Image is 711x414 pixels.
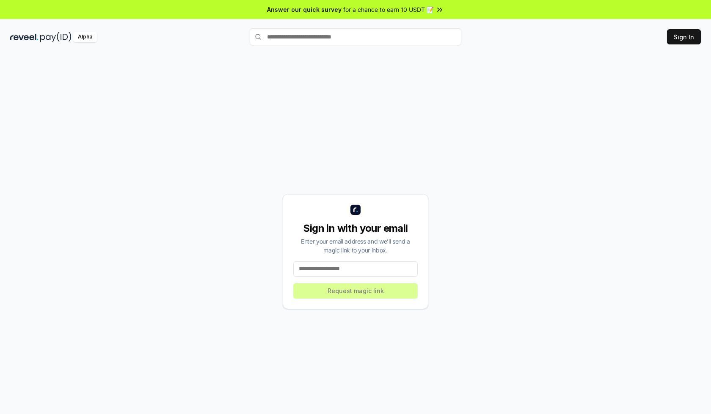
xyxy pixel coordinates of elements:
[293,237,418,255] div: Enter your email address and we’ll send a magic link to your inbox.
[343,5,434,14] span: for a chance to earn 10 USDT 📝
[10,32,39,42] img: reveel_dark
[350,205,361,215] img: logo_small
[40,32,72,42] img: pay_id
[293,222,418,235] div: Sign in with your email
[667,29,701,44] button: Sign In
[73,32,97,42] div: Alpha
[267,5,342,14] span: Answer our quick survey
